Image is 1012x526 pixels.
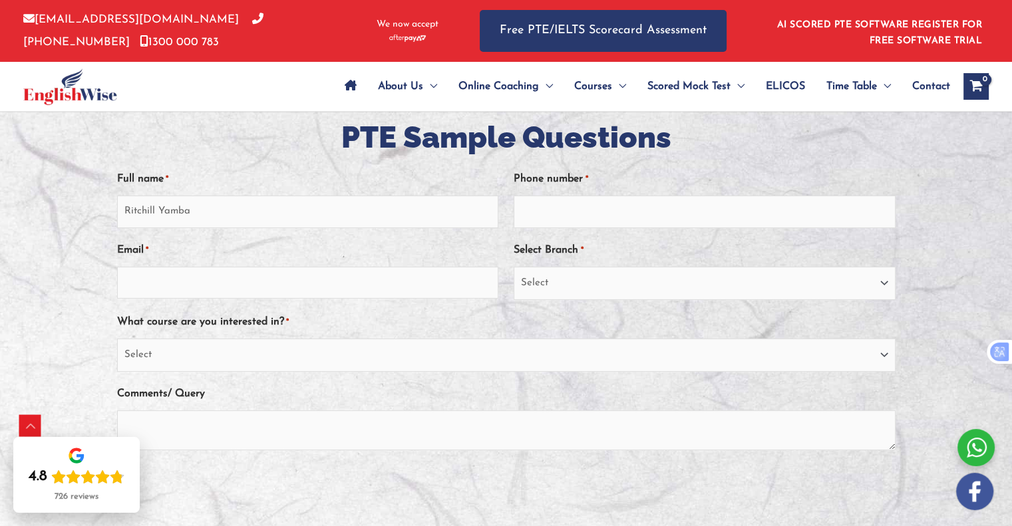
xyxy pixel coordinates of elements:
a: Free PTE/IELTS Scorecard Assessment [480,10,727,52]
a: [EMAIL_ADDRESS][DOMAIN_NAME] [23,14,239,25]
a: 1300 000 783 [140,37,219,48]
a: Online CoachingMenu Toggle [448,63,564,110]
nav: Site Navigation: Main Menu [334,63,950,110]
span: Menu Toggle [877,63,891,110]
div: Rating: 4.8 out of 5 [29,467,124,486]
label: Comments/ Query [117,383,205,405]
label: Phone number [514,168,588,190]
label: What course are you interested in? [117,311,289,333]
span: Courses [574,63,612,110]
span: About Us [378,63,423,110]
iframe: reCAPTCHA [117,469,319,521]
a: AI SCORED PTE SOFTWARE REGISTER FOR FREE SOFTWARE TRIAL [777,20,983,46]
span: Menu Toggle [539,63,553,110]
div: 4.8 [29,467,47,486]
label: Email [117,239,148,261]
a: [PHONE_NUMBER] [23,14,263,47]
a: Scored Mock TestMenu Toggle [637,63,755,110]
h2: PTE Sample Questions [117,118,896,158]
span: We now accept [377,18,438,31]
a: Time TableMenu Toggle [816,63,902,110]
img: Afterpay-Logo [389,35,426,42]
img: white-facebook.png [956,473,993,510]
span: Contact [912,63,950,110]
a: CoursesMenu Toggle [564,63,637,110]
span: Time Table [826,63,877,110]
a: View Shopping Cart, empty [963,73,989,100]
span: Online Coaching [458,63,539,110]
div: 726 reviews [55,491,98,502]
a: About UsMenu Toggle [367,63,448,110]
a: ELICOS [755,63,816,110]
img: cropped-ew-logo [23,68,117,105]
label: Select Branch [514,239,583,261]
span: Menu Toggle [612,63,626,110]
label: Full name [117,168,168,190]
a: Contact [902,63,950,110]
aside: Header Widget 1 [769,9,989,53]
span: Scored Mock Test [647,63,731,110]
span: Menu Toggle [731,63,745,110]
span: ELICOS [766,63,805,110]
span: Menu Toggle [423,63,437,110]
